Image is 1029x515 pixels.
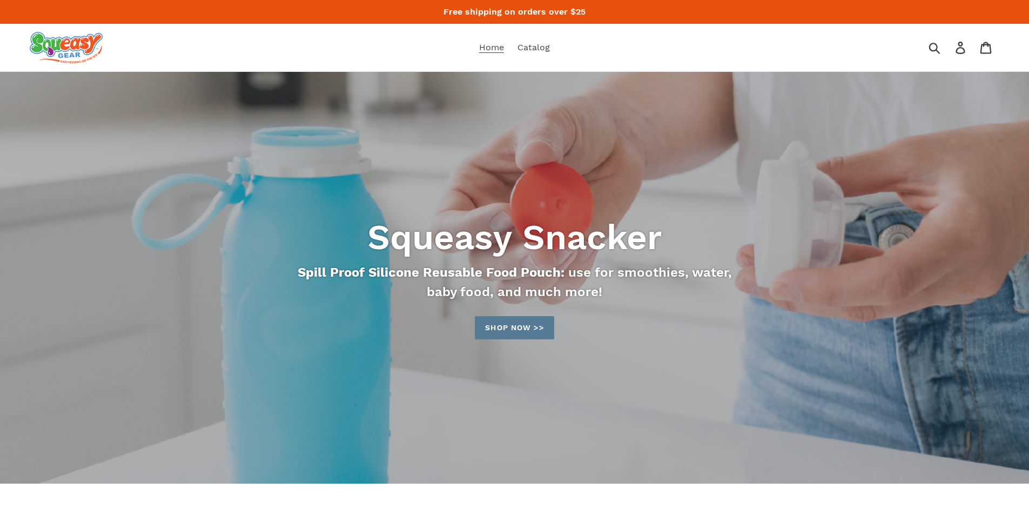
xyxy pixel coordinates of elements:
[294,263,736,302] p: use for smoothies, water, baby food, and much more!
[220,216,809,258] h2: Squeasy Snacker
[298,265,564,280] strong: Spill Proof Silicone Reusable Food Pouch:
[932,36,962,59] input: Search
[517,42,550,53] span: Catalog
[512,39,555,56] a: Catalog
[474,39,509,56] a: Home
[475,316,554,339] a: Shop now >>: Catalog
[479,42,504,53] span: Home
[30,32,103,63] img: squeasy gear snacker portable food pouch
